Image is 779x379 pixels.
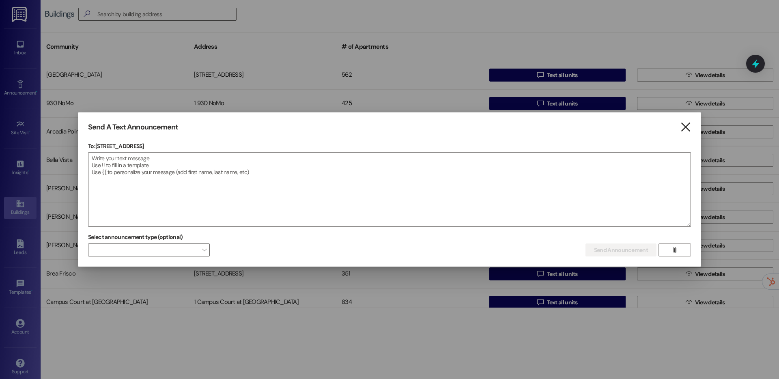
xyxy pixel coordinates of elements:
label: Select announcement type (optional) [88,231,183,243]
p: To: [STREET_ADDRESS] [88,142,691,150]
h3: Send A Text Announcement [88,123,178,132]
i:  [671,247,678,253]
button: Send Announcement [585,243,656,256]
span: Send Announcement [594,246,648,254]
i:  [680,123,691,131]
